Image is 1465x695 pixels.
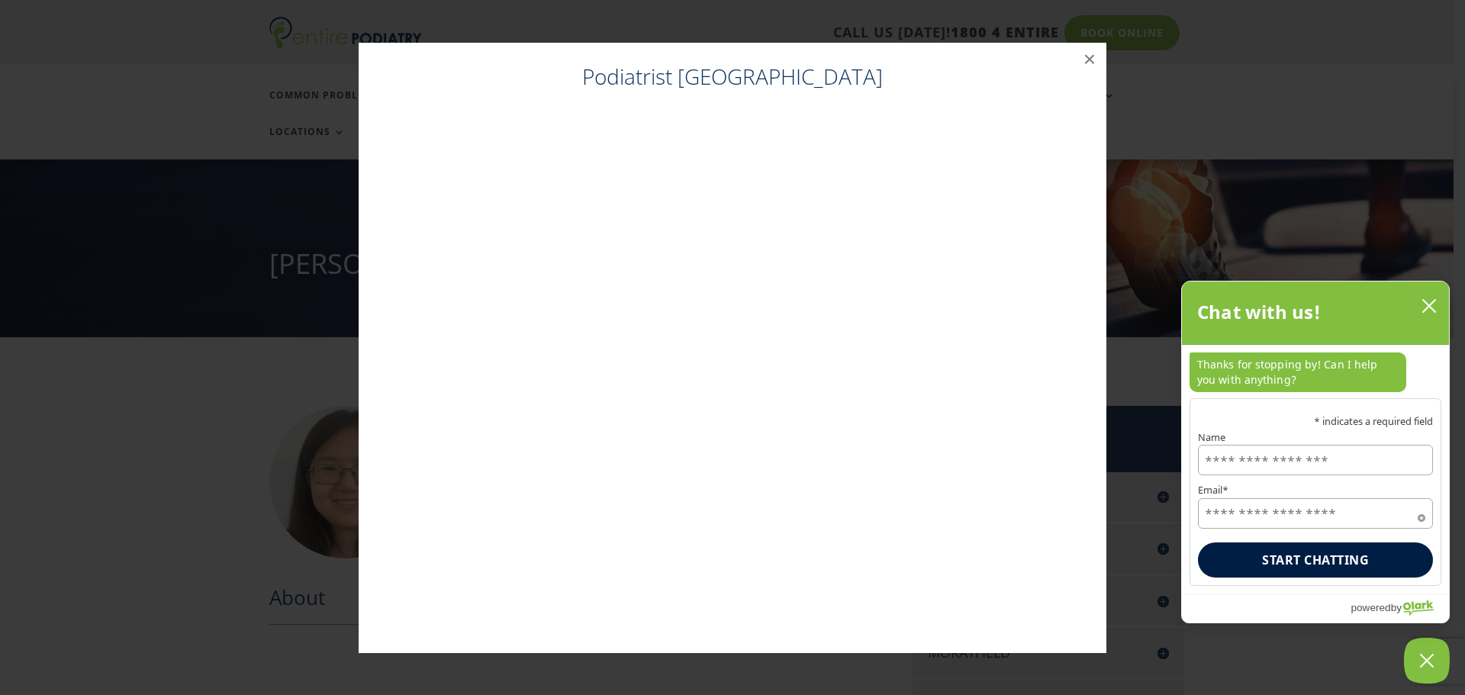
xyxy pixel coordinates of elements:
[1198,417,1433,426] p: * indicates a required field
[1181,281,1450,623] div: olark chatbox
[1198,498,1433,529] input: Email
[1073,43,1106,76] button: ×
[1418,511,1425,519] span: Required field
[1417,294,1441,317] button: close chatbox
[1182,345,1449,398] div: chat
[1190,352,1406,392] p: Thanks for stopping by! Can I help you with anything?
[1198,446,1433,476] input: Name
[1351,594,1449,623] a: Powered by Olark
[1351,598,1390,617] span: powered
[1391,598,1402,617] span: by
[1198,486,1433,496] label: Email*
[1404,638,1450,684] button: Close Chatbox
[374,62,1091,99] h4: Podiatrist [GEOGRAPHIC_DATA]
[1198,433,1433,442] label: Name
[1198,542,1433,578] button: Start chatting
[1197,297,1322,327] h2: Chat with us!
